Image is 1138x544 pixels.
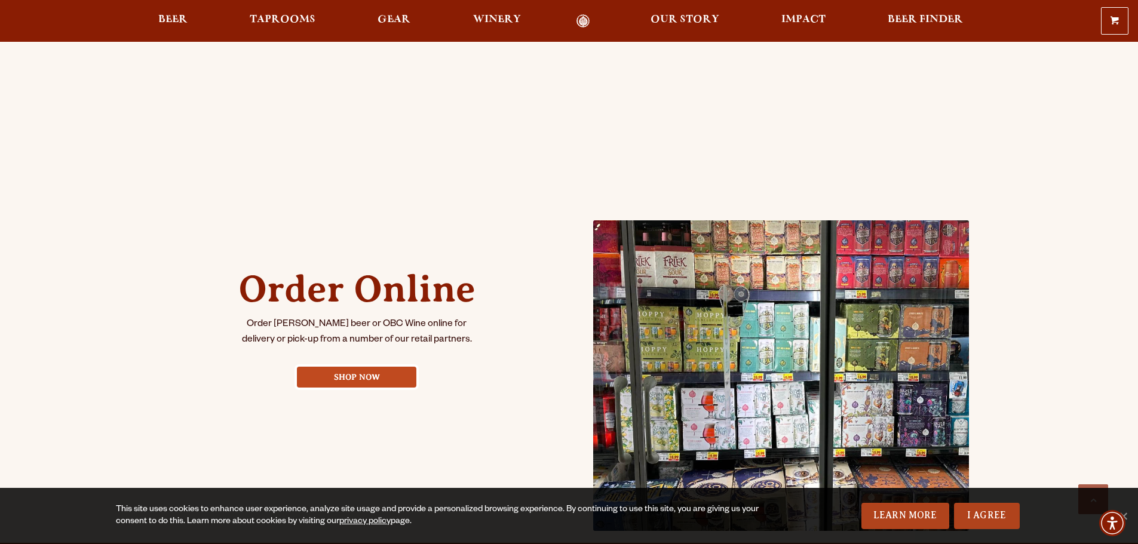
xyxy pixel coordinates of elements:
[888,15,963,24] span: Beer Finder
[378,15,410,24] span: Gear
[339,517,391,527] a: privacy policy
[781,15,826,24] span: Impact
[237,268,476,310] h2: Order Online
[242,14,323,28] a: Taprooms
[1099,510,1125,536] div: Accessibility Menu
[861,503,949,529] a: Learn More
[651,15,719,24] span: Our Story
[593,220,970,531] img: beer_finder
[370,14,418,28] a: Gear
[250,15,315,24] span: Taprooms
[774,14,833,28] a: Impact
[954,503,1020,529] a: I Agree
[1078,484,1108,514] a: Scroll to top
[561,14,606,28] a: Odell Home
[465,14,529,28] a: Winery
[237,317,476,349] p: Order [PERSON_NAME] beer or OBC Wine online for delivery or pick-up from a number of our retail p...
[151,14,195,28] a: Beer
[880,14,971,28] a: Beer Finder
[473,15,521,24] span: Winery
[643,14,727,28] a: Our Story
[297,367,416,388] a: Shop Now
[116,504,763,528] div: This site uses cookies to enhance user experience, analyze site usage and provide a personalized ...
[158,15,188,24] span: Beer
